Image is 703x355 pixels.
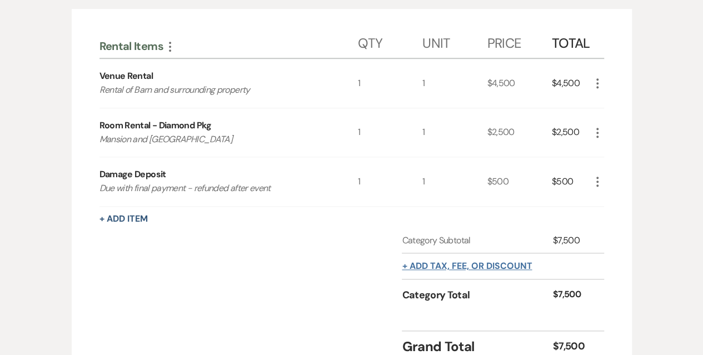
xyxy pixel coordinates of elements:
[552,108,591,157] div: $2,500
[99,69,153,83] div: Venue Rental
[99,181,332,196] p: Due with final payment - refunded after event
[358,59,422,108] div: 1
[99,119,212,132] div: Room Rental - Diamond Pkg
[99,168,166,181] div: Damage Deposit
[99,83,332,97] p: Rental of Barn and surrounding property
[487,108,551,157] div: $2,500
[99,132,332,147] p: Mansion and [GEOGRAPHIC_DATA]
[99,214,148,223] button: + Add Item
[553,339,591,354] div: $7,500
[487,157,551,206] div: $500
[422,24,487,58] div: Unit
[422,157,487,206] div: 1
[422,59,487,108] div: 1
[402,288,552,303] div: Category Total
[358,157,422,206] div: 1
[402,234,552,247] div: Category Subtotal
[552,24,591,58] div: Total
[552,157,591,206] div: $500
[553,234,591,247] div: $7,500
[422,108,487,157] div: 1
[487,59,551,108] div: $4,500
[552,59,591,108] div: $4,500
[358,108,422,157] div: 1
[553,288,591,303] div: $7,500
[402,262,532,271] button: + Add tax, fee, or discount
[487,24,551,58] div: Price
[358,24,422,58] div: Qty
[99,39,358,53] div: Rental Items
